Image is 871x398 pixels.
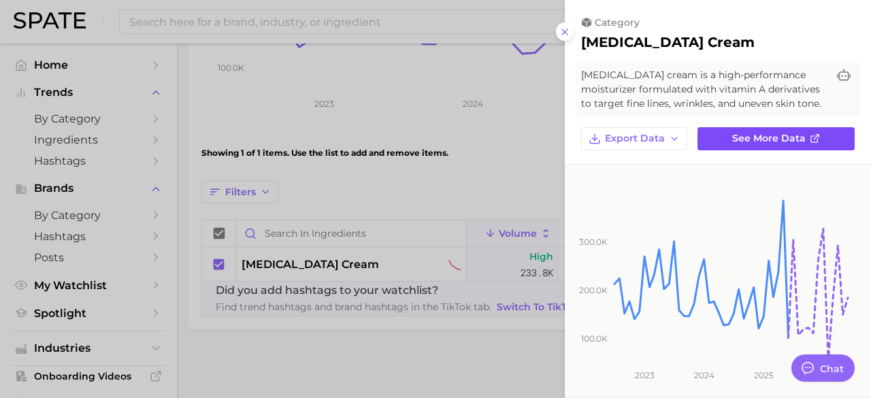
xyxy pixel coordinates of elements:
tspan: 100.0k [581,333,608,344]
tspan: 200.0k [579,285,608,295]
tspan: 300.0k [579,237,608,247]
tspan: 2023 [635,370,655,380]
tspan: 2024 [694,370,714,380]
span: category [595,16,640,29]
span: Export Data [605,133,665,144]
button: Export Data [581,127,687,150]
span: See more data [732,133,806,144]
h2: [MEDICAL_DATA] cream [581,34,755,50]
tspan: 2025 [754,370,774,380]
span: [MEDICAL_DATA] cream is a high-performance moisturizer formulated with vitamin A derivatives to t... [581,68,827,111]
a: See more data [697,127,855,150]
